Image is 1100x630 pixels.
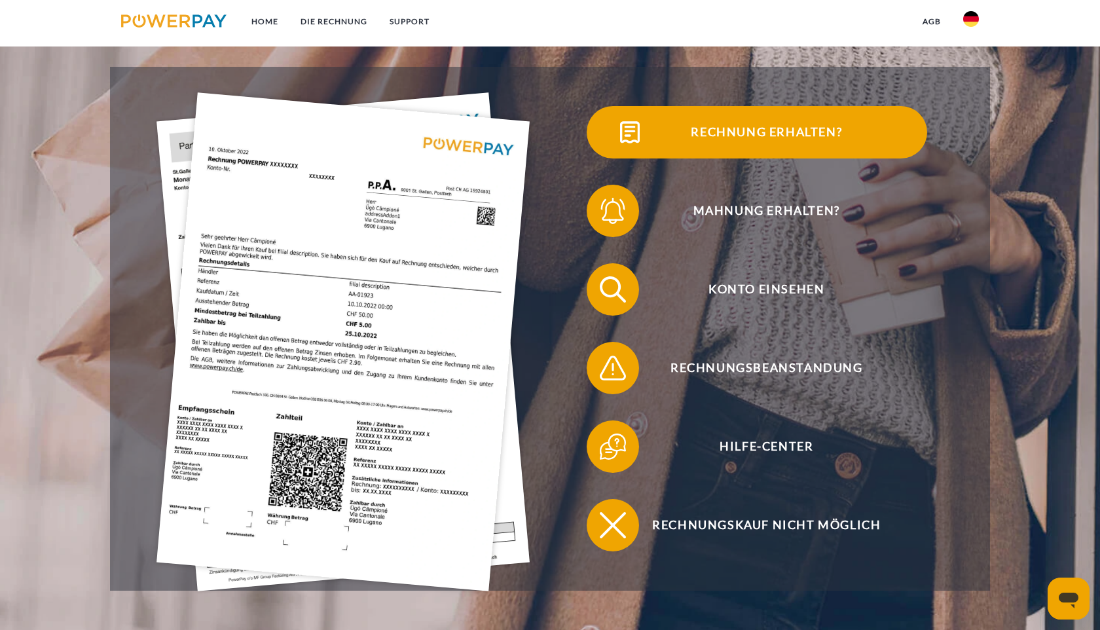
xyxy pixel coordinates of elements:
[596,195,629,227] img: qb_bell.svg
[606,499,927,551] span: Rechnungskauf nicht möglich
[606,263,927,316] span: Konto einsehen
[587,499,927,551] button: Rechnungskauf nicht möglich
[606,106,927,158] span: Rechnung erhalten?
[911,10,952,33] a: agb
[240,10,289,33] a: Home
[289,10,378,33] a: DIE RECHNUNG
[156,92,530,591] img: single_invoice_powerpay_de.jpg
[378,10,441,33] a: SUPPORT
[587,342,927,394] button: Rechnungsbeanstandung
[596,509,629,542] img: qb_close.svg
[587,420,927,473] button: Hilfe-Center
[587,263,927,316] button: Konto einsehen
[963,11,979,27] img: de
[587,185,927,237] button: Mahnung erhalten?
[596,273,629,306] img: qb_search.svg
[596,352,629,384] img: qb_warning.svg
[614,116,646,149] img: qb_bill.svg
[606,185,927,237] span: Mahnung erhalten?
[606,420,927,473] span: Hilfe-Center
[121,14,227,28] img: logo-powerpay.svg
[596,430,629,463] img: qb_help.svg
[587,106,927,158] button: Rechnung erhalten?
[606,342,927,394] span: Rechnungsbeanstandung
[1048,578,1090,620] iframe: Schaltfläche zum Öffnen des Messaging-Fensters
